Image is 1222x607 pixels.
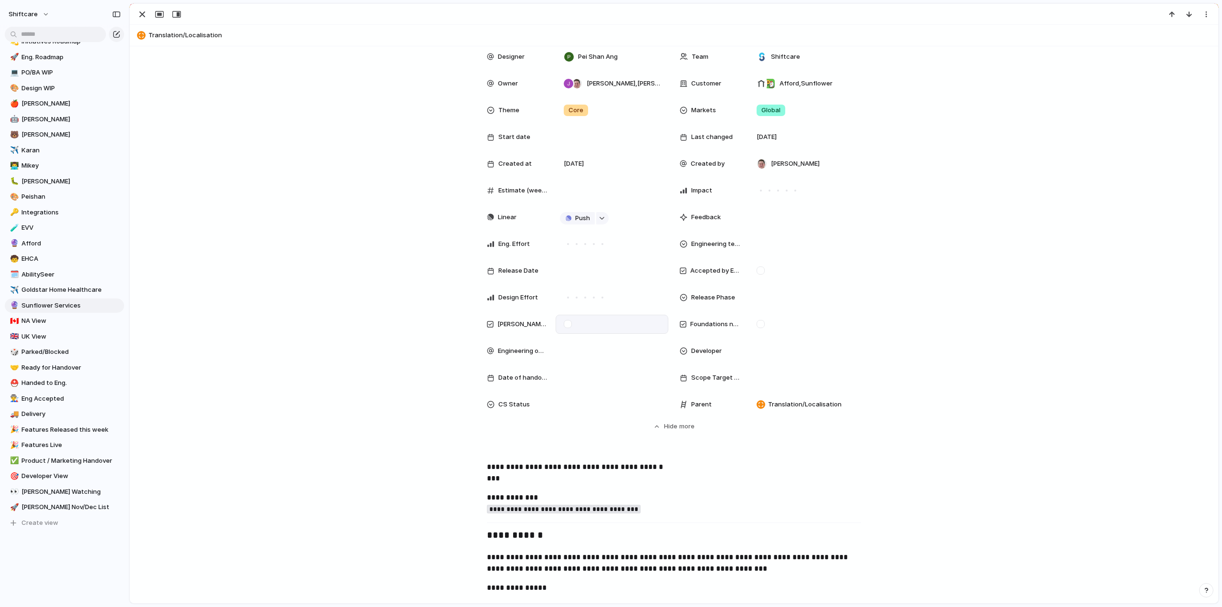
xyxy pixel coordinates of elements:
[9,177,18,186] button: 🐛
[768,400,842,409] span: Translation/Localisation
[5,516,124,530] button: Create view
[21,347,121,357] span: Parked/Blocked
[9,84,18,93] button: 🎨
[761,106,780,115] span: Global
[9,363,18,373] button: 🤝
[9,254,18,264] button: 🧒
[679,422,695,431] span: more
[21,270,121,279] span: AbilitySeer
[10,316,17,327] div: 🇨🇦
[21,316,121,326] span: NA View
[134,28,1214,43] button: Translation/Localisation
[690,319,741,329] span: Foundations needed
[21,425,121,435] span: Features Released this week
[21,146,121,155] span: Karan
[10,114,17,125] div: 🤖
[560,212,595,224] button: Push
[9,53,18,62] button: 🚀
[21,161,121,170] span: Mikey
[691,159,725,169] span: Created by
[5,298,124,313] div: 🔮Sunflower Services
[5,438,124,452] div: 🎉Features Live
[21,378,121,388] span: Handed to Eng.
[10,238,17,249] div: 🔮
[10,83,17,94] div: 🎨
[498,266,538,276] span: Release Date
[5,143,124,158] a: ✈️Karan
[9,301,18,310] button: 🔮
[10,393,17,404] div: 👨‍🏭
[10,192,17,202] div: 🎨
[10,362,17,373] div: 🤝
[5,376,124,390] div: ⛑️Handed to Eng.
[9,332,18,341] button: 🇬🇧
[21,192,121,202] span: Peishan
[9,409,18,419] button: 🚚
[5,361,124,375] div: 🤝Ready for Handover
[9,10,38,19] span: shiftcare
[21,177,121,186] span: [PERSON_NAME]
[10,269,17,280] div: 🗓️
[9,68,18,77] button: 💻
[564,159,584,169] span: [DATE]
[691,106,716,115] span: Markets
[5,454,124,468] a: ✅Product / Marketing Handover
[10,486,17,497] div: 👀
[5,283,124,297] div: ✈️Goldstar Home Healthcare
[5,423,124,437] a: 🎉Features Released this week
[9,425,18,435] button: 🎉
[10,207,17,218] div: 🔑
[21,115,121,124] span: [PERSON_NAME]
[10,254,17,265] div: 🧒
[148,31,1214,40] span: Translation/Localisation
[21,409,121,419] span: Delivery
[21,394,121,404] span: Eng Accepted
[21,502,121,512] span: [PERSON_NAME] Nov/Dec List
[21,456,121,466] span: Product / Marketing Handover
[5,236,124,251] div: 🔮Afford
[5,96,124,111] div: 🍎[PERSON_NAME]
[21,53,121,62] span: Eng. Roadmap
[5,252,124,266] a: 🧒EHCA
[771,159,820,169] span: [PERSON_NAME]
[5,50,124,64] a: 🚀Eng. Roadmap
[498,132,530,142] span: Start date
[5,112,124,127] a: 🤖[PERSON_NAME]
[5,392,124,406] div: 👨‍🏭Eng Accepted
[21,223,121,233] span: EVV
[771,52,800,62] span: Shiftcare
[21,208,121,217] span: Integrations
[498,373,548,383] span: Date of handover
[5,159,124,173] a: 👨‍💻Mikey
[9,130,18,139] button: 🐻
[5,65,124,80] div: 💻PO/BA WIP
[498,346,548,356] span: Engineering owner
[498,239,530,249] span: Eng. Effort
[498,293,538,302] span: Design Effort
[691,239,741,249] span: Engineering team
[9,37,18,46] button: 💫
[9,487,18,497] button: 👀
[5,205,124,220] a: 🔑Integrations
[21,440,121,450] span: Features Live
[21,99,121,108] span: [PERSON_NAME]
[5,128,124,142] a: 🐻[PERSON_NAME]
[10,409,17,420] div: 🚚
[9,192,18,202] button: 🎨
[5,500,124,514] a: 🚀[PERSON_NAME] Nov/Dec List
[10,98,17,109] div: 🍎
[21,471,121,481] span: Developer View
[5,407,124,421] div: 🚚Delivery
[5,330,124,344] a: 🇬🇧UK View
[10,129,17,140] div: 🐻
[21,84,121,93] span: Design WIP
[10,440,17,451] div: 🎉
[10,455,17,466] div: ✅
[10,347,17,358] div: 🎲
[5,174,124,189] div: 🐛[PERSON_NAME]
[21,332,121,341] span: UK View
[5,190,124,204] a: 🎨Peishan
